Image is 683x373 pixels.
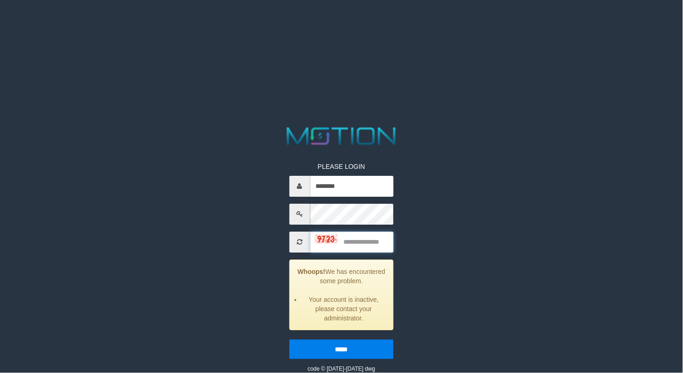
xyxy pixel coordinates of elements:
strong: Whoops! [298,268,326,275]
img: captcha [315,234,338,244]
p: PLEASE LOGIN [289,162,394,171]
img: MOTION_logo.png [282,124,402,148]
div: We has encountered some problem. [289,260,394,330]
small: code © [DATE]-[DATE] dwg [308,366,375,372]
li: Your account is inactive, please contact your administrator. [301,295,387,323]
